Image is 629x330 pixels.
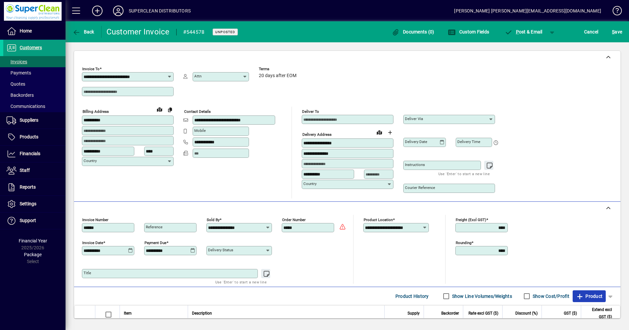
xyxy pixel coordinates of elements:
[3,78,66,90] a: Quotes
[3,196,66,212] a: Settings
[71,26,96,38] button: Back
[3,67,66,78] a: Payments
[608,1,621,23] a: Knowledge Base
[405,162,425,167] mat-label: Instructions
[374,127,385,137] a: View on map
[144,240,166,245] mat-label: Payment due
[585,306,612,320] span: Extend excl GST ($)
[3,23,66,39] a: Home
[165,104,175,115] button: Copy to Delivery address
[612,27,622,37] span: ave
[19,238,47,243] span: Financial Year
[3,90,66,101] a: Backorders
[364,217,393,222] mat-label: Product location
[208,248,233,252] mat-label: Delivery status
[456,217,486,222] mat-label: Freight (excl GST)
[505,29,543,34] span: ost & Email
[87,5,108,17] button: Add
[7,70,31,75] span: Payments
[82,217,108,222] mat-label: Invoice number
[468,310,498,317] span: Rate excl GST ($)
[3,56,66,67] a: Invoices
[259,73,296,78] span: 20 days after EOM
[441,310,459,317] span: Backorder
[20,117,38,123] span: Suppliers
[405,116,423,121] mat-label: Deliver via
[24,252,42,257] span: Package
[385,127,395,138] button: Choose address
[408,310,420,317] span: Supply
[215,278,267,286] mat-hint: Use 'Enter' to start a new line
[610,26,624,38] button: Save
[66,26,102,38] app-page-header-button: Back
[584,27,599,37] span: Cancel
[451,293,512,299] label: Show Line Volumes/Weights
[192,310,212,317] span: Description
[20,168,30,173] span: Staff
[282,217,306,222] mat-label: Order number
[108,5,129,17] button: Profile
[20,28,32,33] span: Home
[194,128,206,133] mat-label: Mobile
[194,74,201,78] mat-label: Attn
[20,218,36,223] span: Support
[516,29,519,34] span: P
[7,59,27,64] span: Invoices
[124,310,132,317] span: Item
[454,6,601,16] div: [PERSON_NAME] [PERSON_NAME][EMAIL_ADDRESS][DOMAIN_NAME]
[129,6,191,16] div: SUPERCLEAN DISTRIBUTORS
[438,170,490,177] mat-hint: Use 'Enter' to start a new line
[302,109,319,114] mat-label: Deliver To
[393,290,431,302] button: Product History
[573,290,606,302] button: Product
[72,29,94,34] span: Back
[20,151,40,156] span: Financials
[82,240,103,245] mat-label: Invoice date
[7,93,34,98] span: Backorders
[3,213,66,229] a: Support
[448,29,489,34] span: Custom Fields
[3,179,66,196] a: Reports
[582,26,600,38] button: Cancel
[3,101,66,112] a: Communications
[576,291,602,301] span: Product
[303,181,316,186] mat-label: Country
[215,30,235,34] span: Unposted
[106,27,170,37] div: Customer Invoice
[207,217,219,222] mat-label: Sold by
[3,146,66,162] a: Financials
[146,225,162,229] mat-label: Reference
[405,185,435,190] mat-label: Courier Reference
[612,29,615,34] span: S
[3,112,66,129] a: Suppliers
[82,67,100,71] mat-label: Invoice To
[183,27,205,37] div: #544578
[84,158,97,163] mat-label: Country
[154,104,165,114] a: View on map
[405,139,427,144] mat-label: Delivery date
[84,271,91,275] mat-label: Title
[457,139,480,144] mat-label: Delivery time
[392,29,434,34] span: Documents (0)
[20,201,36,206] span: Settings
[515,310,538,317] span: Discount (%)
[7,81,25,87] span: Quotes
[501,26,546,38] button: Post & Email
[20,184,36,190] span: Reports
[531,293,569,299] label: Show Cost/Profit
[446,26,491,38] button: Custom Fields
[456,240,471,245] mat-label: Rounding
[20,134,38,139] span: Products
[259,67,298,71] span: Terms
[390,26,436,38] button: Documents (0)
[7,104,45,109] span: Communications
[395,291,429,301] span: Product History
[3,162,66,179] a: Staff
[564,310,577,317] span: GST ($)
[20,45,42,50] span: Customers
[3,129,66,145] a: Products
